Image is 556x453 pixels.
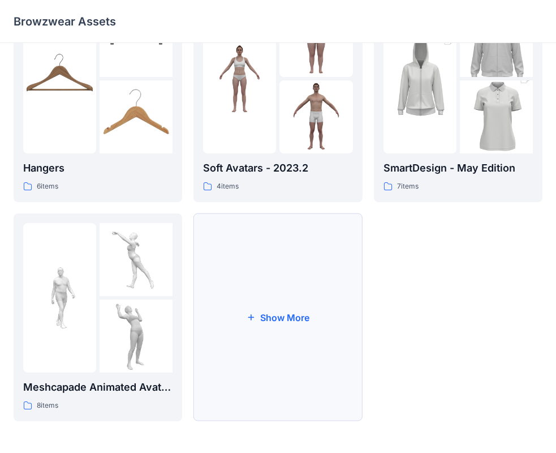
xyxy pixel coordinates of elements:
[100,80,173,153] img: folder 3
[23,379,173,395] p: Meshcapade Animated Avatars
[217,181,239,193] p: 4 items
[383,24,456,134] img: folder 1
[37,400,58,412] p: 8 items
[14,14,116,29] p: Browzwear Assets
[23,160,173,176] p: Hangers
[14,213,182,421] a: folder 1folder 2folder 3Meshcapade Animated Avatars8items
[23,261,96,334] img: folder 1
[100,300,173,373] img: folder 3
[383,160,533,176] p: SmartDesign - May Edition
[460,62,533,172] img: folder 3
[203,160,352,176] p: Soft Avatars - 2023.2
[23,42,96,115] img: folder 1
[203,42,276,115] img: folder 1
[397,181,419,193] p: 7 items
[100,223,173,296] img: folder 2
[37,181,58,193] p: 6 items
[279,80,352,153] img: folder 3
[193,213,362,421] button: Show More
